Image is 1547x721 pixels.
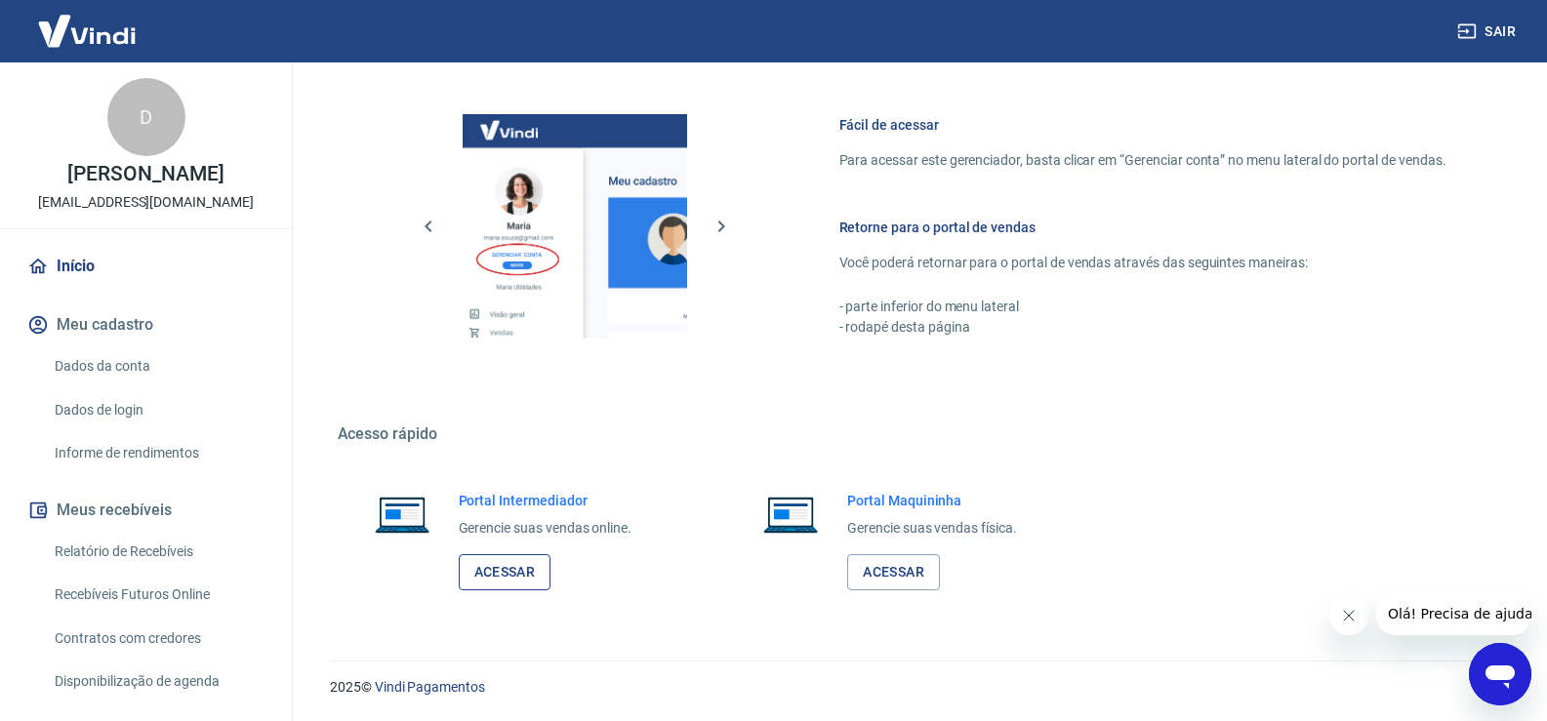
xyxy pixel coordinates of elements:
p: Você poderá retornar para o portal de vendas através das seguintes maneiras: [839,253,1446,273]
a: Dados da conta [47,346,268,386]
a: Acessar [459,554,551,590]
h5: Acesso rápido [338,424,1493,444]
img: Imagem da dashboard mostrando o botão de gerenciar conta na sidebar no lado esquerdo [463,114,687,339]
a: Disponibilização de agenda [47,661,268,701]
a: Início [23,245,268,288]
h6: Fácil de acessar [839,115,1446,135]
a: Acessar [847,554,940,590]
img: Vindi [23,1,150,60]
p: Gerencie suas vendas online. [459,518,632,539]
h6: Portal Intermediador [459,491,632,510]
p: - parte inferior do menu lateral [839,297,1446,317]
button: Meus recebíveis [23,489,268,532]
span: Olá! Precisa de ajuda? [12,14,164,29]
h6: Retorne para o portal de vendas [839,218,1446,237]
a: Contratos com credores [47,619,268,659]
img: Imagem de um notebook aberto [750,491,832,538]
iframe: Fechar mensagem [1329,596,1368,635]
iframe: Botão para abrir a janela de mensagens [1469,643,1531,705]
iframe: Mensagem da empresa [1376,592,1531,635]
a: Vindi Pagamentos [375,679,485,695]
button: Meu cadastro [23,303,268,346]
a: Relatório de Recebíveis [47,532,268,572]
p: - rodapé desta página [839,317,1446,338]
a: Dados de login [47,390,268,430]
p: 2025 © [330,677,1500,698]
p: Gerencie suas vendas física. [847,518,1017,539]
a: Informe de rendimentos [47,433,268,473]
a: Recebíveis Futuros Online [47,575,268,615]
button: Sair [1453,14,1524,50]
div: D [107,78,185,156]
p: [PERSON_NAME] [67,164,224,184]
p: Para acessar este gerenciador, basta clicar em “Gerenciar conta” no menu lateral do portal de ven... [839,150,1446,171]
img: Imagem de um notebook aberto [361,491,443,538]
h6: Portal Maquininha [847,491,1017,510]
p: [EMAIL_ADDRESS][DOMAIN_NAME] [38,192,254,213]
